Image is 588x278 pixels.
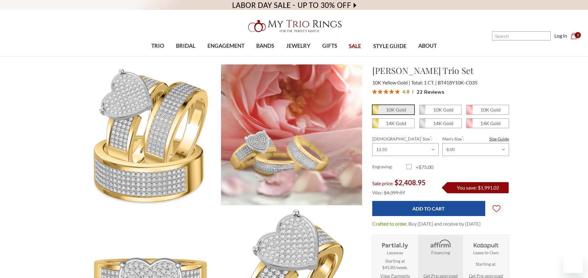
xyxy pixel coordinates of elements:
span: $4,399.97 [384,190,405,195]
button: submenu toggle [183,56,189,57]
span: GIFTS [322,42,337,50]
span: SALE [349,42,361,50]
a: Cart with 0 items [571,32,581,39]
span: 10K Yellow Gold [373,105,414,114]
svg: Wish Lists [493,186,500,232]
button: Rated 4.8 out of 5 stars from 22 reviews. Jump to reviews. [372,87,444,96]
strong: Financing [431,249,450,256]
span: 14K Yellow Gold [373,119,414,128]
span: BT418Y10K-C035 [438,80,477,85]
a: STYLE GUIDE [367,36,412,56]
span: ABOUT [418,42,437,50]
img: Layaway [381,239,409,249]
dd: Buy [DATE] and receive by [DATE] [408,220,481,227]
span: BANDS [256,42,274,50]
iframe: Button to launch messaging window [563,253,583,273]
a: BANDS [250,36,280,56]
a: Wish Lists [489,201,504,216]
span: $2,408.95 [394,178,426,187]
em: 10K Gold [433,107,453,112]
em: 14K Gold [433,120,453,126]
span: 14K Rose Gold [467,119,508,128]
span: BRIDAL [176,42,195,50]
a: ABOUT [412,36,443,56]
input: Search and use arrows or TAB to navigate results [492,31,551,40]
span: TRIO [151,42,164,50]
span: 10K Rose Gold [467,105,508,114]
button: submenu toggle [155,56,161,57]
label: +$75.00 [407,163,441,171]
a: GIFTS [316,36,343,56]
a: JEWELRY [280,36,316,56]
a: SALE [343,36,367,56]
a: TRIO [145,36,170,56]
a: ENGAGEMENT [202,36,250,56]
button: submenu toggle [223,56,229,57]
img: Katapult [472,239,500,249]
a: My Trio Rings [170,16,417,36]
span: Starting at $45.85/week. [382,258,408,271]
img: My Trio Rings [245,16,344,36]
button: submenu toggle [424,56,431,57]
a: Size Guide [489,136,509,142]
span: Was: [372,190,383,195]
button: submenu toggle [327,56,333,57]
strong: Layaway [387,249,403,256]
em: 10K Gold [480,107,501,112]
em: 14K Gold [386,120,406,126]
span: Total: 1 CT. [411,80,437,85]
a: BRIDAL [170,36,201,56]
label: Engraving: [372,163,407,171]
img: Photo of Valentina 1 ct tw. Diamond Heart Cluster Trio Set 10K Yellow Gold [BT418Y-C035] [80,64,221,205]
strong: Lease to Own [473,249,499,256]
span: 14K White Gold [420,119,461,128]
button: submenu toggle [295,56,301,57]
dt: Crafted to order. [372,220,407,227]
label: [DEMOGRAPHIC_DATA]' Size : [372,136,439,142]
input: Add to Cart [372,201,485,216]
a: Log in [554,32,567,39]
em: 10K Gold [386,107,406,112]
span: You save: $1,991.02 [457,185,499,190]
span: JEWELRY [286,42,311,50]
span: STYLE GUIDE [373,42,407,50]
svg: cart.cart_preview [571,33,577,39]
img: Affirm [426,239,455,249]
span: 22 Reviews [417,87,444,96]
span: ENGAGEMENT [207,42,244,50]
label: Men's Size : [442,136,509,142]
span: 1 [575,32,581,38]
span: 10K White Gold [420,105,461,114]
span: Sale price: [372,180,394,186]
em: 14K Gold [480,120,501,126]
span: 10K Yellow Gold [372,80,410,85]
h1: [PERSON_NAME] Trio Set [372,64,509,77]
span: Starting at . [476,261,496,267]
img: Photo of Valentina 1 ct tw. Diamond Heart Cluster Trio Set 10K Yellow Gold [BT418Y-C035] [221,64,362,205]
button: submenu toggle [262,56,268,57]
span: 4.8 [402,88,410,95]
